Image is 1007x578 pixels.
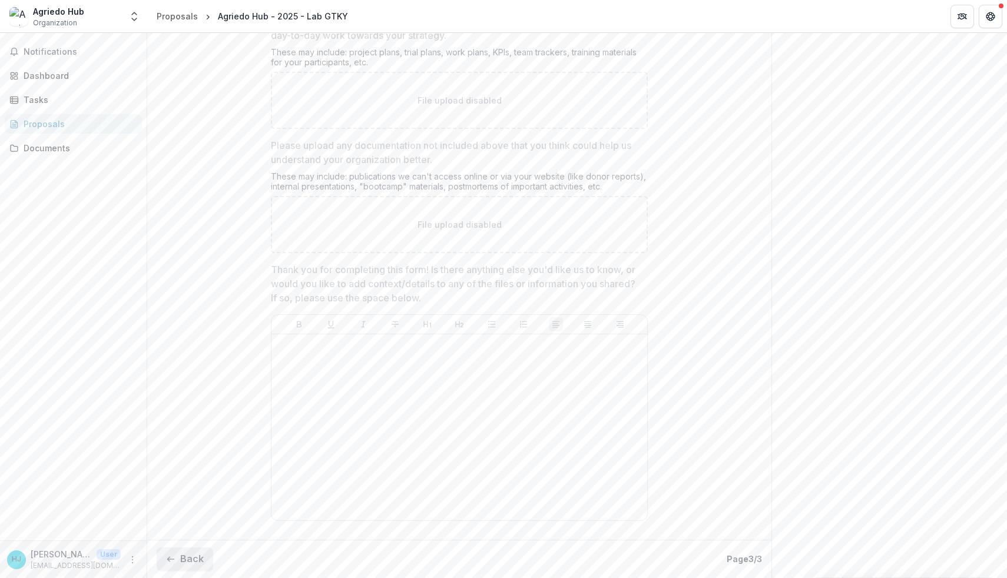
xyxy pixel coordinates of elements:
p: Please upload any documentation not included above that you think could help us understand your o... [271,138,641,167]
div: Agriedo Hub [33,5,84,18]
button: Open entity switcher [126,5,143,28]
p: Page 3 / 3 [727,553,762,565]
button: Partners [950,5,974,28]
button: Back [157,547,213,571]
a: Proposals [5,114,142,134]
button: Align Right [613,317,627,331]
a: Tasks [5,90,142,109]
button: Align Left [549,317,563,331]
p: File upload disabled [418,218,502,231]
p: [EMAIL_ADDRESS][DOMAIN_NAME] [31,560,121,571]
button: Heading 1 [420,317,435,331]
button: Italicize [356,317,370,331]
div: Dashboard [24,69,132,82]
button: More [125,553,140,567]
button: Notifications [5,42,142,61]
a: Dashboard [5,66,142,85]
button: Ordered List [516,317,531,331]
div: Documents [24,142,132,154]
img: Agriedo Hub [9,7,28,26]
a: Documents [5,138,142,158]
div: These may include: project plans, trial plans, work plans, KPIs, team trackers, training material... [271,47,648,72]
span: Organization [33,18,77,28]
p: Thank you for completing this form! Is there anything else you'd like us to know, or would you li... [271,263,641,305]
button: Bullet List [485,317,499,331]
a: Proposals [152,8,203,25]
span: Notifications [24,47,137,57]
button: Strike [388,317,402,331]
button: Underline [324,317,338,331]
button: Align Center [581,317,595,331]
button: Heading 2 [452,317,466,331]
div: Proposals [157,10,198,22]
div: Agriedo Hub - 2025 - Lab GTKY [218,10,348,22]
div: Tasks [24,94,132,106]
p: User [97,549,121,560]
nav: breadcrumb [152,8,353,25]
button: Get Help [979,5,1002,28]
button: Bold [292,317,306,331]
p: [PERSON_NAME] [31,548,92,560]
div: Hadija Jabiri [12,556,21,563]
div: These may include: publications we can't access online or via your website (like donor reports), ... [271,171,648,196]
p: File upload disabled [418,94,502,107]
div: Proposals [24,118,132,130]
